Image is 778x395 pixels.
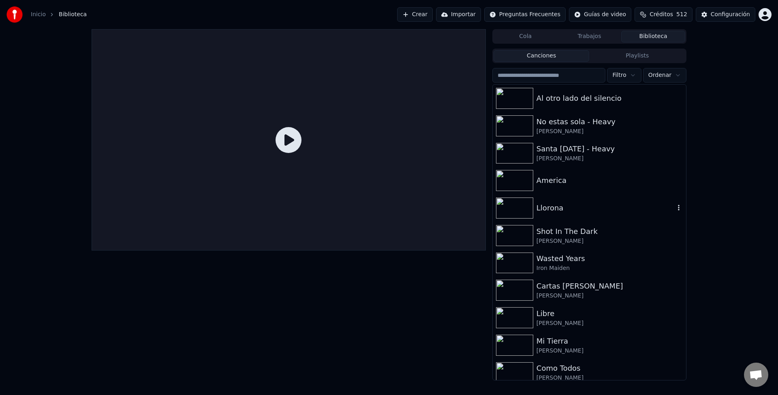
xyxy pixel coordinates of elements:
div: [PERSON_NAME] [536,347,683,355]
img: youka [6,6,23,23]
div: Shot In The Dark [536,226,683,237]
div: Configuración [711,11,750,19]
div: Libre [536,308,683,319]
span: 512 [676,11,687,19]
div: Chat abierto [744,363,768,387]
div: [PERSON_NAME] [536,292,683,300]
div: America [536,175,683,186]
button: Créditos512 [635,7,693,22]
div: Al otro lado del silencio [536,93,683,104]
button: Playlists [589,50,685,62]
div: Cartas [PERSON_NAME] [536,280,683,292]
div: Mi Tierra [536,336,683,347]
button: Importar [436,7,481,22]
button: Configuración [696,7,755,22]
span: Filtro [612,71,626,79]
button: Cola [494,31,558,42]
div: No estas sola - Heavy [536,116,683,127]
div: [PERSON_NAME] [536,237,683,245]
div: [PERSON_NAME] [536,319,683,327]
button: Trabajos [558,31,622,42]
span: Créditos [650,11,673,19]
button: Canciones [494,50,590,62]
div: Como Todos [536,363,683,374]
div: [PERSON_NAME] [536,155,683,163]
span: Ordenar [648,71,671,79]
nav: breadcrumb [31,11,87,19]
div: [PERSON_NAME] [536,127,683,136]
button: Preguntas Frecuentes [484,7,566,22]
button: Guías de video [569,7,631,22]
div: Wasted Years [536,253,683,264]
div: [PERSON_NAME] [536,374,683,382]
div: Llorona [536,202,675,214]
div: Santa [DATE] - Heavy [536,143,683,155]
span: Biblioteca [59,11,87,19]
button: Biblioteca [621,31,685,42]
a: Inicio [31,11,46,19]
button: Crear [397,7,433,22]
div: Iron Maiden [536,264,683,272]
